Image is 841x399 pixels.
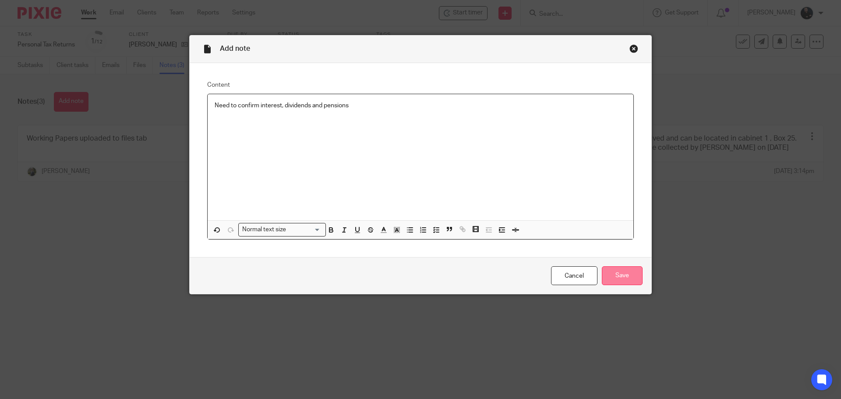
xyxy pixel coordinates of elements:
[220,45,250,52] span: Add note
[551,266,597,285] a: Cancel
[238,223,326,237] div: Search for option
[289,225,321,234] input: Search for option
[215,101,626,110] p: Need to confirm interest, dividends and pensions
[207,81,634,89] label: Content
[240,225,288,234] span: Normal text size
[602,266,643,285] input: Save
[629,44,638,53] div: Close this dialog window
